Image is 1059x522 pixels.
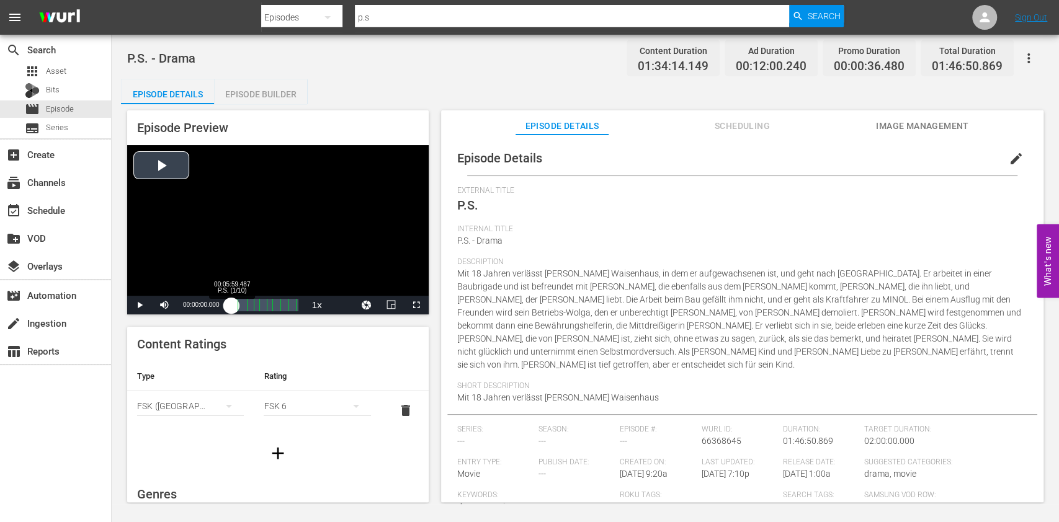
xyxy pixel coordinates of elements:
table: simple table [127,361,429,430]
span: 01:46:50.869 [783,436,833,446]
span: Automation [6,288,21,303]
span: 01:34:14.149 [638,60,708,74]
span: Series: [457,425,532,435]
span: Asset [25,64,40,79]
span: Roku Tags: [620,490,777,500]
button: Episode Builder [214,79,307,104]
span: --- [620,502,627,511]
button: Play [127,296,152,314]
span: P.S. [457,198,478,213]
span: delete [398,403,413,418]
span: Short Description [457,381,1021,391]
span: Season: [538,425,614,435]
span: --- [620,436,627,446]
button: delete [391,396,421,425]
span: drama, movie [457,502,509,511]
span: Publish Date: [538,458,614,467]
span: P.S. - Drama [457,236,503,246]
span: Internal Title [457,224,1021,234]
span: Search [807,5,840,27]
span: Scheduling [695,118,789,134]
span: 02:00:00.000 [864,436,914,446]
span: edit [1009,151,1024,166]
span: Overlays [6,259,21,274]
span: Series [25,121,40,136]
span: External Title [457,186,1021,196]
span: Duration: [783,425,858,435]
span: Last Updated: [702,458,777,467]
a: Sign Out [1015,12,1047,22]
button: Episode Details [121,79,214,104]
button: Fullscreen [404,296,429,314]
span: Wurl ID: [702,425,777,435]
div: Total Duration [932,42,1003,60]
div: Progress Bar [231,299,298,311]
div: Ad Duration [736,42,807,60]
div: FSK 6 [264,389,370,423]
div: Content Duration [638,42,708,60]
span: Episode #: [620,425,695,435]
span: 01:46:50.869 [932,60,1003,74]
span: drama, movie [864,469,916,479]
span: Series [46,122,68,134]
span: Reports [6,344,21,359]
img: ans4CAIJ8jUAAAAAAAAAAAAAAAAAAAAAAAAgQb4GAAAAAAAAAAAAAAAAAAAAAAAAJMjXAAAAAAAAAAAAAAAAAAAAAAAAgAT5G... [30,3,89,32]
th: Type [127,361,254,391]
div: Video Player [127,145,429,314]
span: menu [7,10,22,25]
button: Playback Rate [305,296,329,314]
span: Channels [6,175,21,190]
button: edit [1001,144,1031,174]
span: Schedule [6,203,21,218]
span: [DATE] 9:20a [620,469,668,479]
button: Picture-in-Picture [379,296,404,314]
span: Target Duration: [864,425,1021,435]
span: Bits [46,84,60,96]
span: Movie [457,469,480,479]
span: --- [538,469,546,479]
span: 00:00:36.480 [834,60,905,74]
span: Episode Preview [137,120,228,135]
span: Search [6,43,21,58]
span: 66368645 [702,436,741,446]
span: Genres [137,487,177,502]
span: Created On: [620,458,695,467]
div: Promo Duration [834,42,905,60]
div: FSK ([GEOGRAPHIC_DATA]) [137,389,244,423]
span: Episode [25,102,40,117]
span: Episode Details [516,118,609,134]
span: Episode Details [457,151,542,166]
div: Bits [25,83,40,98]
span: Image Management [876,118,969,134]
span: [DATE] 1:00a [783,469,831,479]
span: --- [783,502,790,511]
span: P.S. - Drama [127,51,195,66]
span: 00:00:00.000 [183,301,219,308]
span: --- [864,502,872,511]
span: Asset [46,65,66,77]
button: Search [789,5,844,27]
span: Samsung VOD Row: [864,490,939,500]
button: Jump To Time [354,296,379,314]
div: Episode Builder [214,79,307,109]
span: Entry Type: [457,458,532,467]
span: Episode [46,103,74,115]
span: Search Tags: [783,490,858,500]
span: VOD [6,231,21,246]
button: Open Feedback Widget [1037,224,1059,298]
span: Create [6,148,21,162]
span: Keywords: [457,490,614,500]
span: Mit 18 Jahren verlässt [PERSON_NAME] Waisenhaus, in dem er aufgewachsenen ist, und geht nach [GEO... [457,268,1021,369]
span: Description [457,257,1021,267]
button: Mute [152,296,177,314]
span: --- [457,436,465,446]
div: Episode Details [121,79,214,109]
span: Release Date: [783,458,858,467]
span: Ingestion [6,316,21,331]
span: Content Ratings [137,337,226,352]
span: Mit 18 Jahren verlässt [PERSON_NAME] Waisenhaus [457,392,659,402]
th: Rating [254,361,380,391]
span: 00:12:00.240 [736,60,807,74]
span: --- [538,436,546,446]
span: [DATE] 7:10p [702,469,749,479]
